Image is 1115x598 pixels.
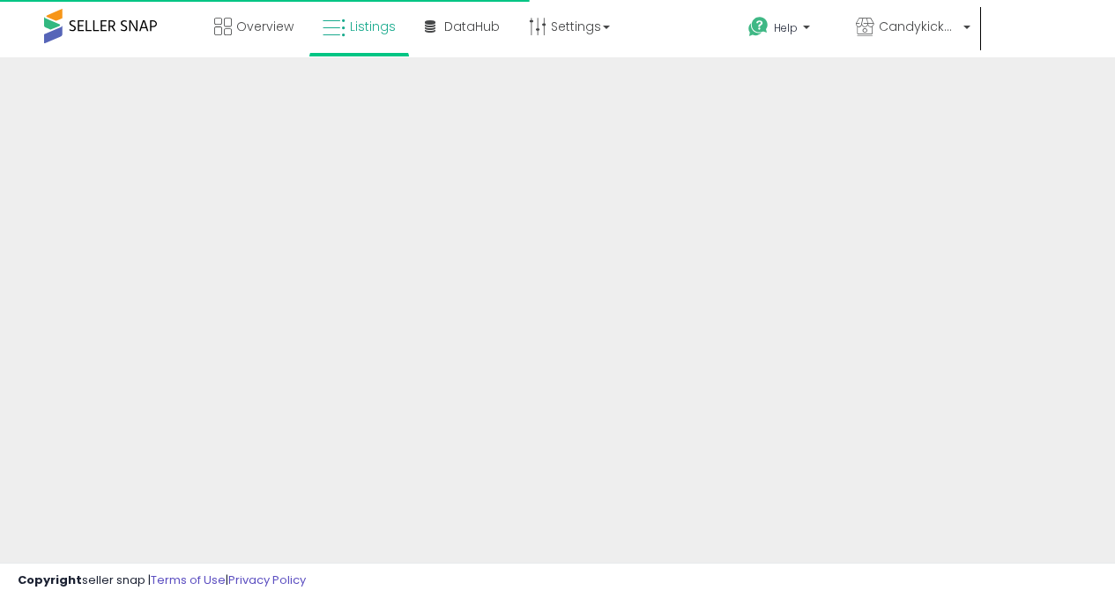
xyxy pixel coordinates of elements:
i: Get Help [747,16,769,38]
div: seller snap | | [18,572,306,589]
strong: Copyright [18,572,82,588]
span: DataHub [444,18,500,35]
span: Candykicksct [879,18,958,35]
span: Listings [350,18,396,35]
a: Privacy Policy [228,572,306,588]
a: Terms of Use [151,572,226,588]
span: Help [774,20,798,35]
a: Help [734,3,840,57]
span: Overview [236,18,294,35]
